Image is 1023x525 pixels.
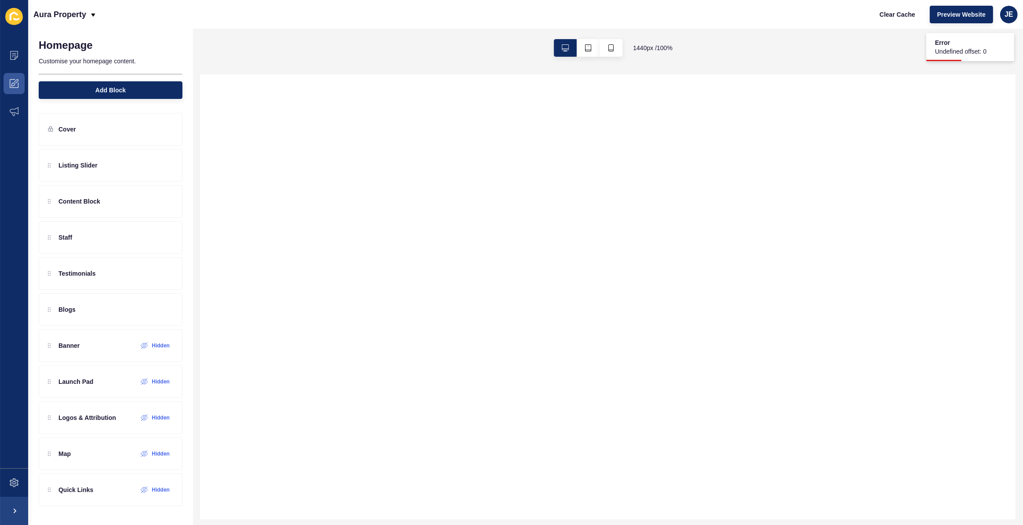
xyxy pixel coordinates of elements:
p: Aura Property [33,4,86,26]
label: Hidden [152,378,170,385]
h1: Homepage [39,39,93,51]
p: Map [58,449,71,458]
label: Hidden [152,342,170,349]
p: Quick Links [58,485,93,494]
label: Hidden [152,414,170,421]
label: Hidden [152,450,170,457]
p: Staff [58,233,72,242]
span: 1440 px / 100 % [633,44,673,52]
label: Hidden [152,486,170,493]
span: Add Block [95,86,126,95]
p: Content Block [58,197,100,206]
span: Clear Cache [880,10,915,19]
span: Preview Website [937,10,986,19]
p: Cover [58,125,76,134]
button: Add Block [39,81,182,99]
p: Logos & Attribution [58,413,116,422]
span: Error [935,38,987,47]
span: Undefined offset: 0 [935,47,987,56]
p: Testimonials [58,269,96,278]
p: Blogs [58,305,76,314]
p: Listing Slider [58,161,98,170]
button: Clear Cache [872,6,923,23]
p: Banner [58,341,80,350]
button: Preview Website [930,6,993,23]
p: Launch Pad [58,377,93,386]
p: Customise your homepage content. [39,51,182,71]
span: JE [1005,10,1013,19]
